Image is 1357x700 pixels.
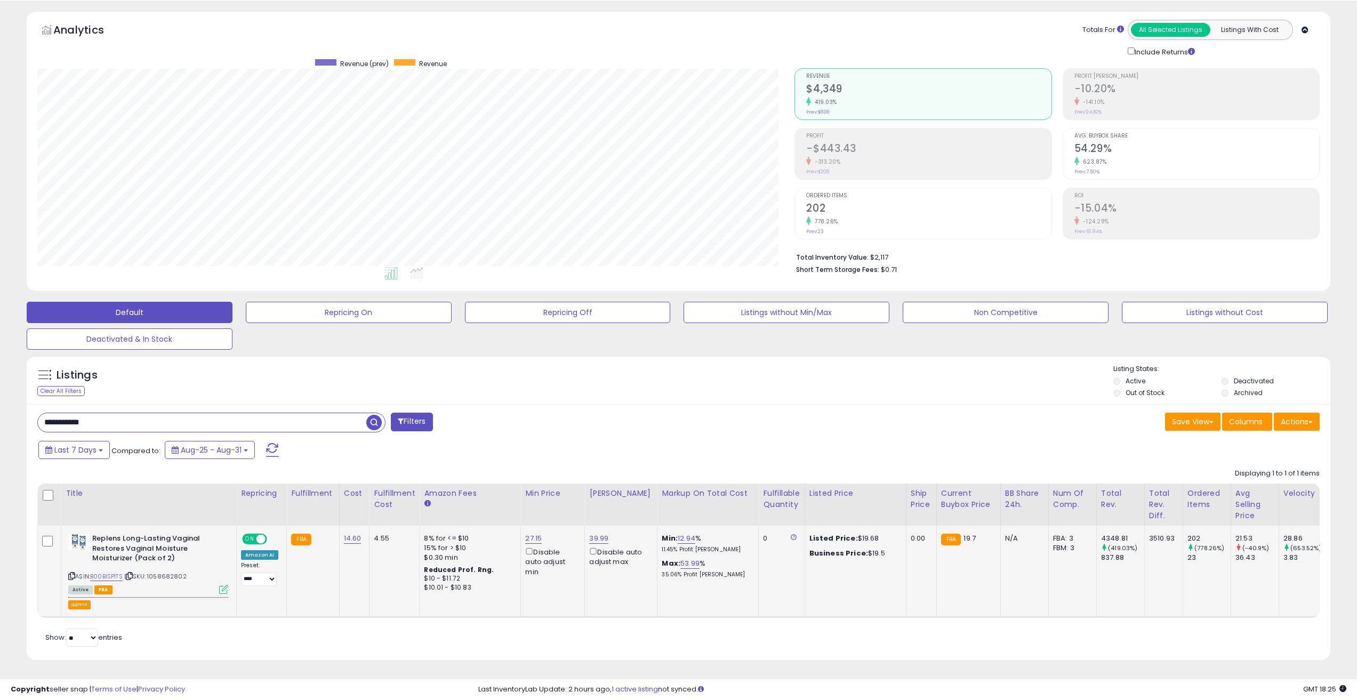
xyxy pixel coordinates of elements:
div: Disable auto adjust min [525,546,576,577]
small: Amazon Fees. [424,499,430,509]
span: 2025-09-8 18:25 GMT [1303,684,1346,694]
span: Columns [1229,416,1263,427]
small: Prev: 61.94% [1074,228,1102,235]
div: FBM: 3 [1053,543,1088,553]
div: Fulfillment Cost [374,488,415,510]
div: 202 [1187,534,1231,543]
div: Ordered Items [1187,488,1226,510]
button: Columns [1222,413,1272,431]
button: Listings without Min/Max [684,302,889,323]
small: 623.87% [1079,158,1107,166]
div: $0.30 min [424,553,512,562]
div: Total Rev. Diff. [1149,488,1178,521]
span: Show: entries [45,632,122,642]
div: 4348.81 [1101,534,1144,543]
div: Disable auto adjust max [589,546,649,567]
button: Deactivated & In Stock [27,328,232,350]
h2: -15.04% [1074,202,1319,216]
div: Fulfillment [291,488,334,499]
div: BB Share 24h. [1005,488,1044,510]
div: Amazon AI [241,550,278,560]
div: Cost [344,488,365,499]
small: (-40.9%) [1242,544,1269,552]
b: Reduced Prof. Rng. [424,565,494,574]
div: 23 [1187,553,1231,562]
h2: 202 [806,202,1051,216]
div: % [662,559,750,578]
div: $19.68 [809,534,898,543]
div: $19.5 [809,549,898,558]
small: (419.03%) [1108,544,1137,552]
span: 19.7 [963,533,976,543]
div: Ship Price [911,488,932,510]
button: Default [27,302,232,323]
div: ASIN: [68,534,228,593]
div: Preset: [241,562,278,586]
div: Fulfillable Quantity [763,488,800,510]
small: Prev: $208 [806,168,829,175]
div: Listed Price [809,488,902,499]
label: Deactivated [1234,376,1274,385]
a: Privacy Policy [138,684,185,694]
div: FBA: 3 [1053,534,1088,543]
span: FBA [94,585,113,594]
div: Markup on Total Cost [662,488,754,499]
a: 14.60 [344,533,362,544]
button: admin [68,600,91,609]
button: All Selected Listings [1131,23,1210,37]
div: 0 [763,534,796,543]
div: 36.43 [1235,553,1279,562]
a: 53.99 [680,558,700,569]
div: Repricing [241,488,282,499]
h2: $4,349 [806,83,1051,97]
small: Prev: $838 [806,109,829,115]
button: Listings without Cost [1122,302,1328,323]
b: Total Inventory Value: [796,253,869,262]
b: Listed Price: [809,533,858,543]
div: 3.83 [1283,553,1327,562]
small: (778.26%) [1194,544,1224,552]
small: -313.20% [811,158,840,166]
div: Min Price [525,488,580,499]
div: seller snap | | [11,685,185,695]
span: ROI [1074,193,1319,199]
div: Include Returns [1120,45,1208,58]
div: 0.00 [911,534,928,543]
div: 28.86 [1283,534,1327,543]
div: Current Buybox Price [941,488,996,510]
span: Ordered Items [806,193,1051,199]
div: % [662,534,750,553]
b: Business Price: [809,548,868,558]
div: 15% for > $10 [424,543,512,553]
div: Velocity [1283,488,1322,499]
div: Title [66,488,232,499]
span: Last 7 Days [54,445,97,455]
b: Max: [662,558,680,568]
div: Displaying 1 to 1 of 1 items [1235,469,1320,479]
h2: -10.20% [1074,83,1319,97]
span: Revenue [806,74,1051,79]
span: OFF [266,535,283,544]
small: Prev: 24.82% [1074,109,1102,115]
a: 39.99 [589,533,608,544]
span: Avg. Buybox Share [1074,133,1319,139]
small: FBA [291,534,311,545]
button: Repricing Off [465,302,671,323]
h2: 54.29% [1074,142,1319,157]
div: 4.55 [374,534,411,543]
div: [PERSON_NAME] [589,488,653,499]
p: 35.06% Profit [PERSON_NAME] [662,571,750,578]
button: Non Competitive [903,302,1109,323]
a: 27.15 [525,533,542,544]
small: 419.03% [811,98,837,106]
div: Num of Comp. [1053,488,1092,510]
small: FBA [941,534,961,545]
div: Totals For [1082,25,1124,35]
b: Replens Long-Lasting Vaginal Restores Vaginal Moisture Moisturizer (Pack of 2) [92,534,222,566]
button: Last 7 Days [38,441,110,459]
p: Listing States: [1113,364,1330,374]
li: $2,117 [796,250,1312,263]
div: 21.53 [1235,534,1279,543]
h5: Listings [57,368,98,383]
button: Listings With Cost [1210,23,1289,37]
